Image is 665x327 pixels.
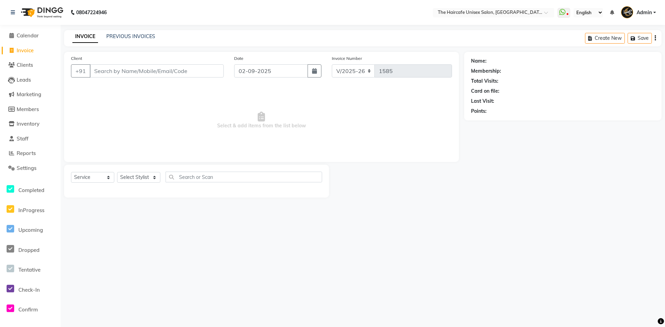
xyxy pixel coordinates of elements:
label: Invoice Number [332,55,362,62]
span: Invoice [17,47,34,54]
img: Admin [621,6,633,18]
a: Staff [2,135,59,143]
div: Points: [471,108,487,115]
span: Marketing [17,91,41,98]
div: Total Visits: [471,78,498,85]
button: +91 [71,64,90,78]
span: Confirm [18,306,38,313]
a: Calendar [2,32,59,40]
label: Client [71,55,82,62]
input: Search by Name/Mobile/Email/Code [90,64,224,78]
label: Date [234,55,243,62]
a: Settings [2,164,59,172]
span: Reports [17,150,36,156]
span: Clients [17,62,33,68]
div: Card on file: [471,88,499,95]
a: PREVIOUS INVOICES [106,33,155,39]
span: Check-In [18,287,40,293]
a: Reports [2,149,59,157]
span: Tentative [18,266,41,273]
span: Calendar [17,32,39,39]
span: Select & add items from the list below [71,86,452,155]
span: Members [17,106,39,112]
b: 08047224946 [76,3,107,22]
div: Name: [471,57,487,65]
a: Marketing [2,91,59,99]
a: Members [2,106,59,113]
img: logo [18,3,65,22]
span: Staff [17,135,28,142]
div: Membership: [471,67,501,75]
a: Clients [2,61,59,69]
span: Upcoming [18,227,43,233]
a: Inventory [2,120,59,128]
button: Save [628,33,652,44]
input: Search or Scan [166,172,322,182]
span: Inventory [17,120,39,127]
span: Leads [17,76,31,83]
a: Leads [2,76,59,84]
button: Create New [585,33,625,44]
div: Last Visit: [471,98,494,105]
a: Invoice [2,47,59,55]
a: INVOICE [72,30,98,43]
span: InProgress [18,207,44,214]
span: Settings [17,165,36,171]
span: Admin [637,9,652,16]
span: Dropped [18,247,39,253]
span: Completed [18,187,44,193]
